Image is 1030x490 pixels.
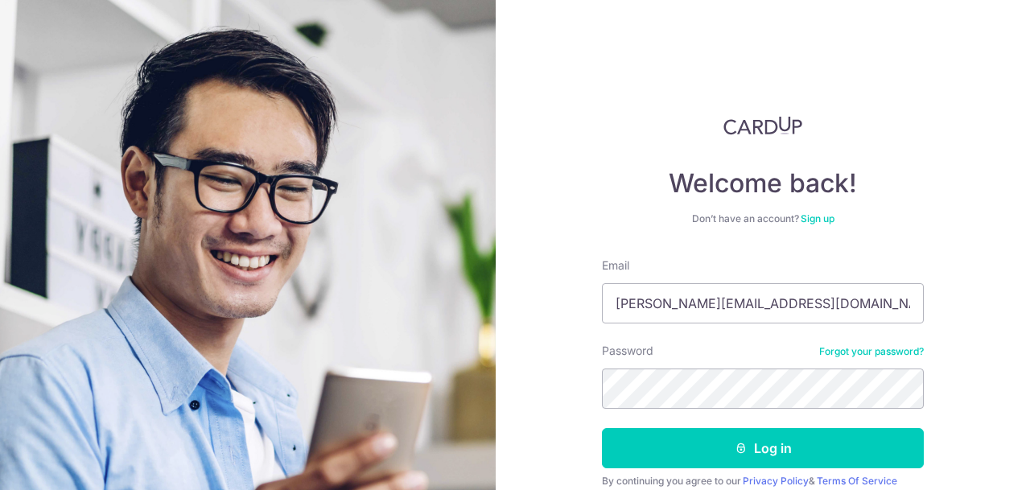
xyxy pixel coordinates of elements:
a: Terms Of Service [817,475,897,487]
label: Password [602,343,653,359]
a: Privacy Policy [743,475,809,487]
h4: Welcome back! [602,167,924,200]
a: Forgot your password? [819,345,924,358]
img: CardUp Logo [723,116,802,135]
div: By continuing you agree to our & [602,475,924,488]
a: Sign up [801,212,834,224]
div: Don’t have an account? [602,212,924,225]
input: Enter your Email [602,283,924,323]
button: Log in [602,428,924,468]
label: Email [602,257,629,274]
